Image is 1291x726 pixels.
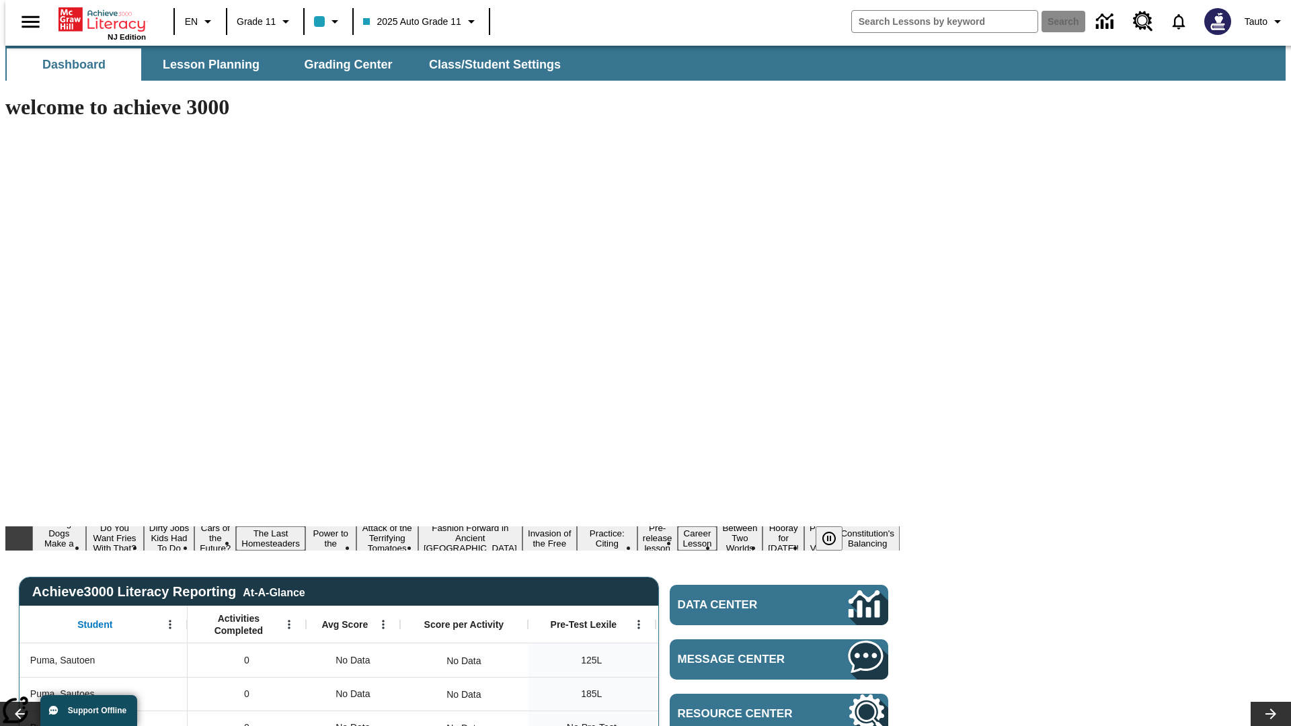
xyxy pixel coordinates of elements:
[1088,3,1125,40] a: Data Center
[144,48,278,81] button: Lesson Planning
[279,614,299,635] button: Open Menu
[42,57,106,73] span: Dashboard
[77,618,112,631] span: Student
[243,584,305,599] div: At-A-Glance
[179,9,222,34] button: Language: EN, Select a language
[86,521,144,555] button: Slide 2 Do You Want Fries With That?
[581,653,602,668] span: 125 Lexile, Puma, Sautoen
[40,695,137,726] button: Support Offline
[231,9,299,34] button: Grade: Grade 11, Select a grade
[418,521,522,555] button: Slide 8 Fashion Forward in Ancient Rome
[58,6,146,33] a: Home
[1245,15,1267,29] span: Tauto
[5,48,573,81] div: SubNavbar
[32,584,305,600] span: Achieve3000 Literacy Reporting
[163,57,260,73] span: Lesson Planning
[7,48,141,81] button: Dashboard
[194,612,283,637] span: Activities Completed
[304,57,392,73] span: Grading Center
[804,521,835,555] button: Slide 15 Point of View
[358,9,484,34] button: Class: 2025 Auto Grade 11, Select your class
[670,585,888,625] a: Data Center
[581,687,602,701] span: 185 Lexile, Puma, Sautoes
[236,526,305,551] button: Slide 5 The Last Homesteaders
[418,48,572,81] button: Class/Student Settings
[678,707,808,721] span: Resource Center
[429,57,561,73] span: Class/Student Settings
[440,681,487,708] div: No Data, Puma, Sautoes
[30,653,95,668] span: Puma, Sautoen
[678,598,804,612] span: Data Center
[68,706,126,715] span: Support Offline
[835,516,900,561] button: Slide 16 The Constitution's Balancing Act
[321,618,368,631] span: Avg Score
[424,618,504,631] span: Score per Activity
[762,521,804,555] button: Slide 14 Hooray for Constitution Day!
[108,33,146,41] span: NJ Edition
[58,5,146,41] div: Home
[678,526,717,551] button: Slide 12 Career Lesson
[11,2,50,42] button: Open side menu
[329,680,377,708] span: No Data
[373,614,393,635] button: Open Menu
[670,639,888,680] a: Message Center
[1204,8,1231,35] img: Avatar
[237,15,276,29] span: Grade 11
[306,677,400,711] div: No Data, Puma, Sautoes
[188,677,306,711] div: 0, Puma, Sautoes
[30,687,95,701] span: Puma, Sautoes
[309,9,348,34] button: Class color is light blue. Change class color
[356,521,418,555] button: Slide 7 Attack of the Terrifying Tomatoes
[244,687,249,701] span: 0
[160,614,180,635] button: Open Menu
[1125,3,1161,40] a: Resource Center, Will open in new tab
[329,647,377,674] span: No Data
[551,618,617,631] span: Pre-Test Lexile
[144,521,195,555] button: Slide 3 Dirty Jobs Kids Had To Do
[363,15,461,29] span: 2025 Auto Grade 11
[637,521,678,555] button: Slide 11 Pre-release lesson
[816,526,843,551] button: Pause
[1196,4,1239,39] button: Select a new avatar
[1239,9,1291,34] button: Profile/Settings
[5,95,900,120] h1: welcome to achieve 3000
[32,516,86,561] button: Slide 1 Diving Dogs Make a Splash
[629,614,649,635] button: Open Menu
[717,521,762,555] button: Slide 13 Between Two Worlds
[1251,702,1291,726] button: Lesson carousel, Next
[194,521,236,555] button: Slide 4 Cars of the Future?
[678,653,808,666] span: Message Center
[816,526,856,551] div: Pause
[522,516,577,561] button: Slide 9 The Invasion of the Free CD
[306,643,400,677] div: No Data, Puma, Sautoen
[440,647,487,674] div: No Data, Puma, Sautoen
[577,516,637,561] button: Slide 10 Mixed Practice: Citing Evidence
[281,48,416,81] button: Grading Center
[5,46,1286,81] div: SubNavbar
[852,11,1038,32] input: search field
[188,643,306,677] div: 0, Puma, Sautoen
[185,15,198,29] span: EN
[244,653,249,668] span: 0
[1161,4,1196,39] a: Notifications
[305,516,356,561] button: Slide 6 Solar Power to the People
